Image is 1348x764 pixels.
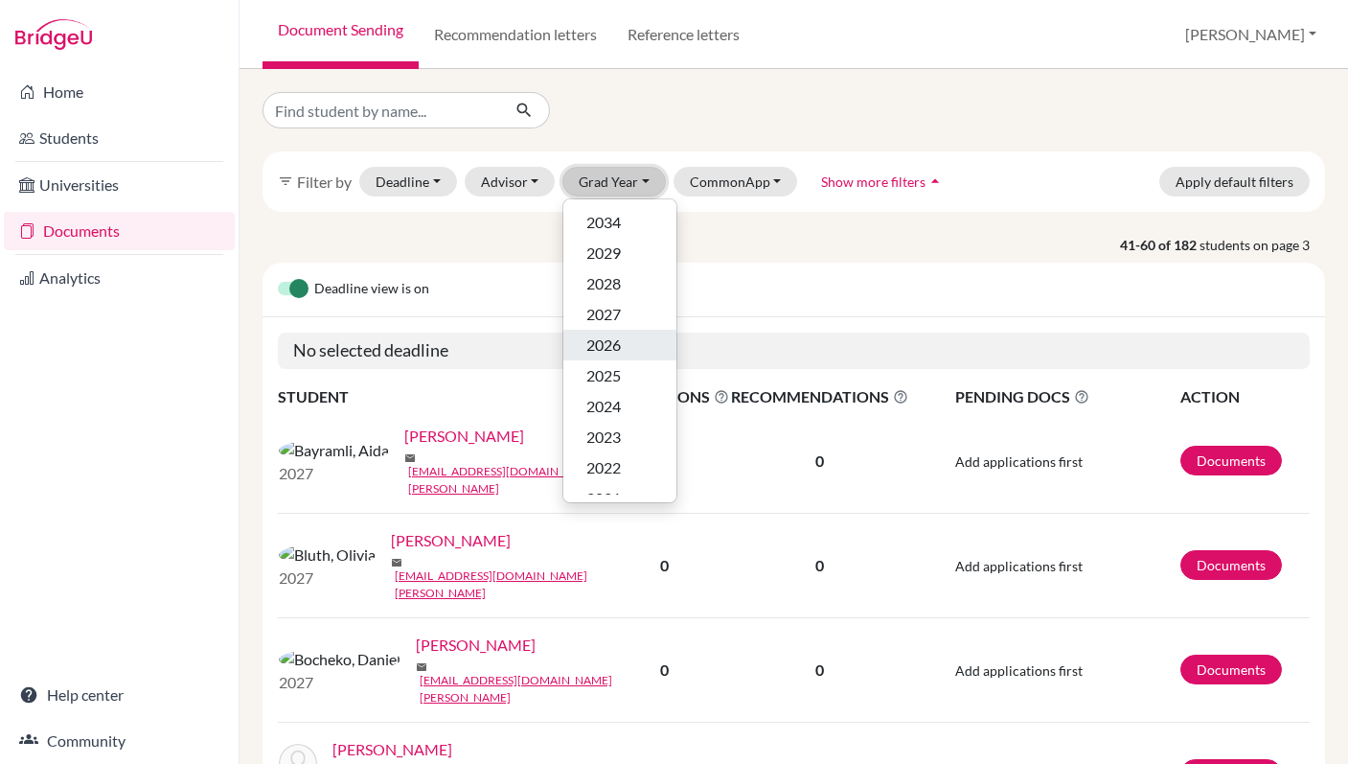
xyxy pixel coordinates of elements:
[4,259,235,297] a: Analytics
[1180,655,1282,684] a: Documents
[563,207,676,238] button: 2034
[416,661,427,673] span: mail
[563,483,676,514] button: 2021
[4,119,235,157] a: Students
[660,556,669,574] b: 0
[563,268,676,299] button: 2028
[563,452,676,483] button: 2022
[563,299,676,330] button: 2027
[674,167,798,197] button: CommonApp
[404,425,524,448] a: [PERSON_NAME]
[278,384,600,409] th: STUDENT
[731,385,908,408] span: RECOMMENDATIONS
[1177,16,1325,53] button: [PERSON_NAME]
[279,462,389,485] p: 2027
[586,303,621,326] span: 2027
[465,167,556,197] button: Advisor
[279,544,376,567] img: Bluth, Olivia
[955,385,1178,408] span: PENDING DOCS
[404,452,416,464] span: mail
[586,456,621,479] span: 2022
[279,648,400,671] img: Bocheko, Daniel
[279,671,400,694] p: 2027
[563,391,676,422] button: 2024
[391,529,511,552] a: [PERSON_NAME]
[1180,550,1282,580] a: Documents
[660,660,669,679] b: 0
[4,722,235,760] a: Community
[4,166,235,204] a: Universities
[4,676,235,714] a: Help center
[408,463,613,498] a: [EMAIL_ADDRESS][DOMAIN_NAME][PERSON_NAME]
[586,242,621,265] span: 2029
[279,567,376,590] p: 2027
[395,567,613,602] a: [EMAIL_ADDRESS][DOMAIN_NAME][PERSON_NAME]
[314,278,429,301] span: Deadline view is on
[925,172,945,191] i: arrow_drop_up
[586,395,621,418] span: 2024
[805,167,961,197] button: Show more filtersarrow_drop_up
[955,453,1083,470] span: Add applications first
[586,426,621,449] span: 2023
[391,557,402,568] span: mail
[562,167,666,197] button: Grad Year
[4,73,235,111] a: Home
[586,334,621,357] span: 2026
[731,659,908,682] p: 0
[563,238,676,268] button: 2029
[1179,384,1310,409] th: ACTION
[586,364,621,387] span: 2025
[4,212,235,250] a: Documents
[332,738,452,761] a: [PERSON_NAME]
[1199,235,1325,255] span: students on page 3
[420,672,613,706] a: [EMAIL_ADDRESS][DOMAIN_NAME][PERSON_NAME]
[263,92,500,128] input: Find student by name...
[416,634,536,657] a: [PERSON_NAME]
[359,167,457,197] button: Deadline
[586,487,621,510] span: 2021
[955,662,1083,679] span: Add applications first
[563,422,676,452] button: 2023
[562,198,677,503] div: Grad Year
[731,450,908,473] p: 0
[15,19,92,50] img: Bridge-U
[586,211,621,234] span: 2034
[278,333,1310,369] h5: No selected deadline
[731,554,908,577] p: 0
[955,558,1083,574] span: Add applications first
[297,173,352,191] span: Filter by
[1180,446,1282,475] a: Documents
[563,360,676,391] button: 2025
[278,174,293,189] i: filter_list
[1159,167,1310,197] button: Apply default filters
[1120,235,1199,255] strong: 41-60 of 182
[279,439,389,462] img: Bayramli, Aida
[586,272,621,295] span: 2028
[563,330,676,360] button: 2026
[821,174,925,190] span: Show more filters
